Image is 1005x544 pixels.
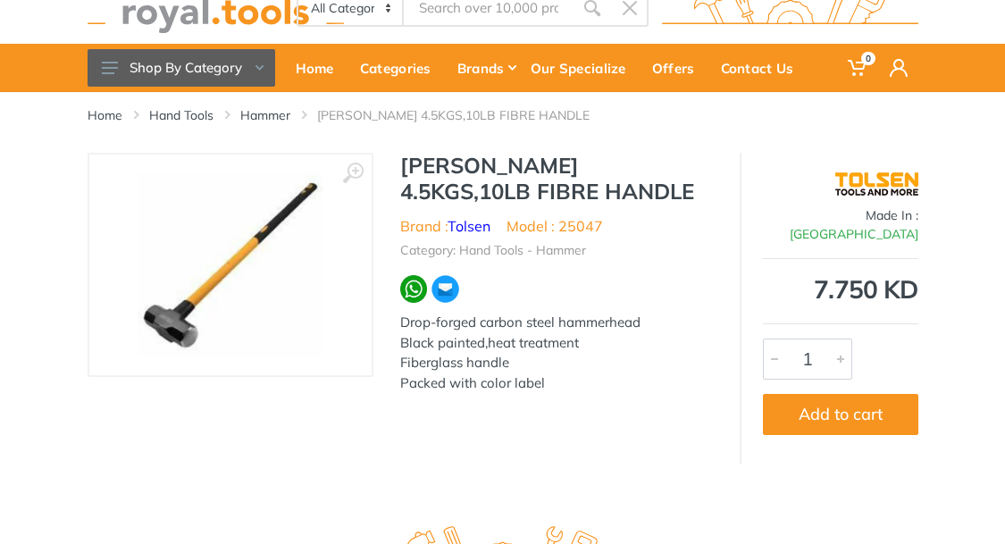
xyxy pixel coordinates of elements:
[523,44,644,92] a: Our Specialize
[763,206,918,244] div: Made In :
[400,153,713,205] h1: [PERSON_NAME] 4.5KGS,10LB FIBRE HANDLE
[352,44,449,92] a: Categories
[507,215,603,237] li: Model : 25047
[88,106,122,124] a: Home
[448,217,490,235] a: Tolsen
[88,106,918,124] nav: breadcrumb
[149,106,214,124] a: Hand Tools
[713,49,812,87] div: Contact Us
[88,49,275,87] button: Shop By Category
[400,275,427,302] img: wa.webp
[837,44,879,92] a: 0
[400,313,713,393] div: Drop-forged carbon steel hammerhead Black painted,heat treatment Fiberglass handle Packed with co...
[288,49,352,87] div: Home
[400,241,586,260] li: Category: Hand Tools - Hammer
[763,394,918,435] button: Add to cart
[790,226,918,242] span: [GEOGRAPHIC_DATA]
[644,49,713,87] div: Offers
[763,277,918,302] div: 7.750 KD
[644,44,713,92] a: Offers
[400,215,490,237] li: Brand :
[317,106,616,124] li: [PERSON_NAME] 4.5KGS,10LB FIBRE HANDLE
[138,172,322,357] img: Royal Tools - SLEDGE HAMMER 4.5KGS,10LB FIBRE HANDLE
[449,49,523,87] div: Brands
[713,44,812,92] a: Contact Us
[523,49,644,87] div: Our Specialize
[240,106,290,124] a: Hammer
[288,44,352,92] a: Home
[352,49,449,87] div: Categories
[861,52,875,65] span: 0
[835,162,918,206] img: Tolsen
[431,274,460,304] img: ma.webp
